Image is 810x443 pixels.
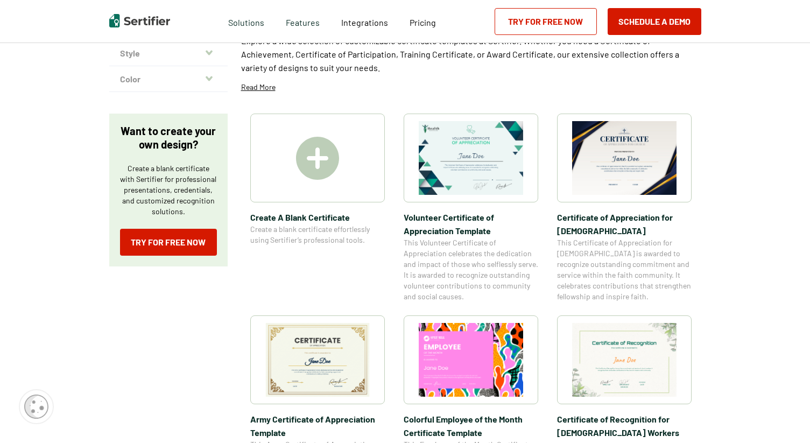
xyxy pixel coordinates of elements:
span: Solutions [228,15,264,28]
span: Certificate of Appreciation for [DEMOGRAPHIC_DATA]​ [557,210,692,237]
span: This Certificate of Appreciation for [DEMOGRAPHIC_DATA] is awarded to recognize outstanding commi... [557,237,692,302]
img: Colorful Employee of the Month Certificate Template [419,323,523,397]
p: Explore a wide selection of customizable certificate templates at Sertifier. Whether you need a C... [241,34,701,74]
iframe: Chat Widget [756,391,810,443]
button: Schedule a Demo [608,8,701,35]
span: Features [286,15,320,28]
button: Color [109,66,228,92]
img: Army Certificate of Appreciation​ Template [265,323,370,397]
span: This Volunteer Certificate of Appreciation celebrates the dedication and impact of those who self... [404,237,538,302]
span: Create A Blank Certificate [250,210,385,224]
img: Certificate of Recognition for Church Workers Template [572,323,677,397]
span: Army Certificate of Appreciation​ Template [250,412,385,439]
a: Integrations [341,15,388,28]
img: Cookie Popup Icon [24,395,48,419]
a: Volunteer Certificate of Appreciation TemplateVolunteer Certificate of Appreciation TemplateThis ... [404,114,538,302]
p: Want to create your own design? [120,124,217,151]
span: Create a blank certificate effortlessly using Sertifier’s professional tools. [250,224,385,245]
a: Try for Free Now [120,229,217,256]
span: Integrations [341,17,388,27]
p: Create a blank certificate with Sertifier for professional presentations, credentials, and custom... [120,163,217,217]
span: Volunteer Certificate of Appreciation Template [404,210,538,237]
a: Try for Free Now [495,8,597,35]
img: Create A Blank Certificate [296,137,339,180]
p: Read More [241,82,276,93]
a: Pricing [410,15,436,28]
button: Style [109,40,228,66]
img: Certificate of Appreciation for Church​ [572,121,677,195]
span: Pricing [410,17,436,27]
img: Sertifier | Digital Credentialing Platform [109,14,170,27]
span: Colorful Employee of the Month Certificate Template [404,412,538,439]
img: Volunteer Certificate of Appreciation Template [419,121,523,195]
a: Certificate of Appreciation for Church​Certificate of Appreciation for [DEMOGRAPHIC_DATA]​This Ce... [557,114,692,302]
